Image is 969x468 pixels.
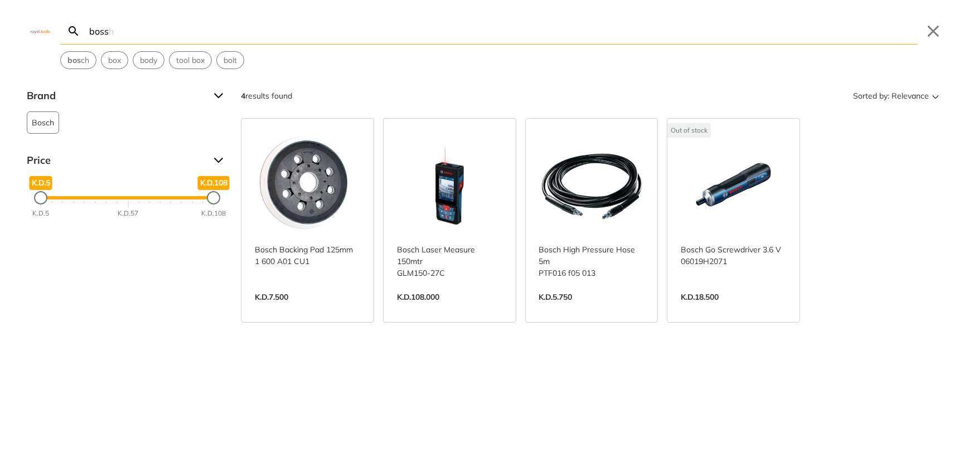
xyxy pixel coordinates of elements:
[241,91,245,101] strong: 4
[929,89,942,103] svg: Sort
[32,112,54,133] span: Bosch
[216,51,244,69] div: Suggestion: bolt
[67,55,89,66] span: ch
[241,87,292,105] div: results found
[176,55,205,66] span: tool box
[34,191,47,204] div: Minimum Price
[101,51,128,69] div: Suggestion: box
[67,55,81,65] strong: bos
[27,87,205,105] span: Brand
[851,87,942,105] button: Sorted by:Relevance Sort
[169,51,212,69] div: Suggestion: tool box
[133,51,164,69] div: Suggestion: body
[133,52,164,69] button: Select suggestion: body
[67,25,80,38] svg: Search
[892,87,929,105] span: Relevance
[169,52,211,69] button: Select suggestion: tool box
[207,191,220,204] div: Maximum Price
[32,209,49,219] div: K.D.5
[140,55,157,66] span: body
[667,123,711,138] div: Out of stock
[27,152,205,169] span: Price
[27,28,54,33] img: Close
[108,55,121,66] span: box
[217,52,244,69] button: Select suggestion: bolt
[60,51,96,69] div: Suggestion: bosch
[101,52,128,69] button: Select suggestion: box
[924,22,942,40] button: Close
[224,55,237,66] span: bolt
[201,209,226,219] div: K.D.108
[118,209,138,219] div: K.D.57
[27,111,59,134] button: Bosch
[61,52,96,69] button: Select suggestion: bosch
[87,18,918,44] input: Search…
